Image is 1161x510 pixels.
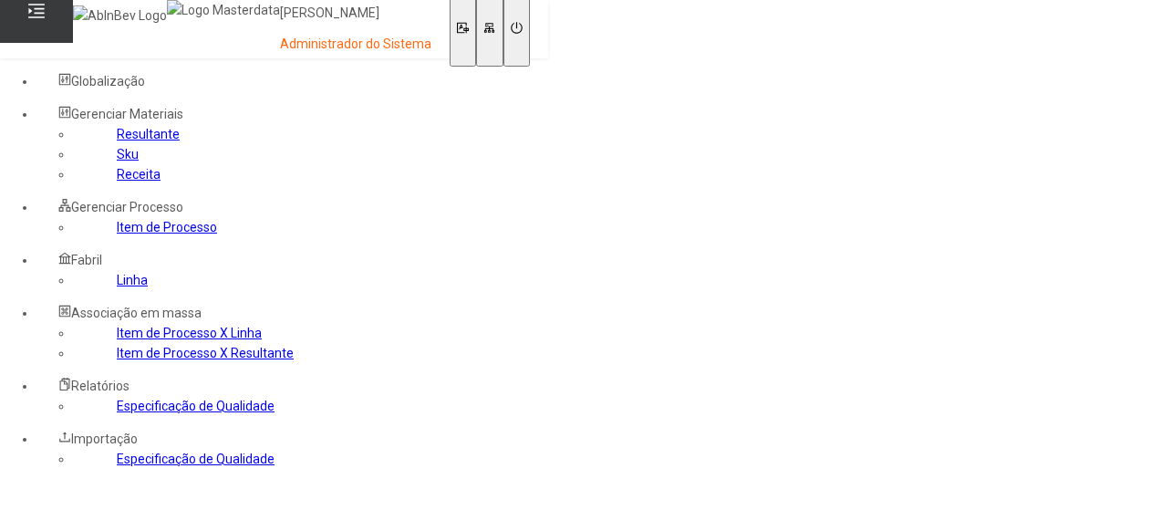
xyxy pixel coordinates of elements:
[117,147,139,161] a: Sku
[71,200,183,214] span: Gerenciar Processo
[117,326,262,340] a: Item de Processo X Linha
[117,273,148,287] a: Linha
[117,220,217,234] a: Item de Processo
[71,253,102,267] span: Fabril
[71,74,145,88] span: Globalização
[71,306,202,320] span: Associação em massa
[71,379,130,393] span: Relatórios
[117,346,294,360] a: Item de Processo X Resultante
[117,127,180,141] a: Resultante
[71,432,138,446] span: Importação
[71,107,183,121] span: Gerenciar Materiais
[280,5,431,23] p: [PERSON_NAME]
[117,399,275,413] a: Especificação de Qualidade
[280,36,431,54] p: Administrador do Sistema
[73,5,167,26] img: AbInBev Logo
[117,167,161,182] a: Receita
[117,452,275,466] a: Especificação de Qualidade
